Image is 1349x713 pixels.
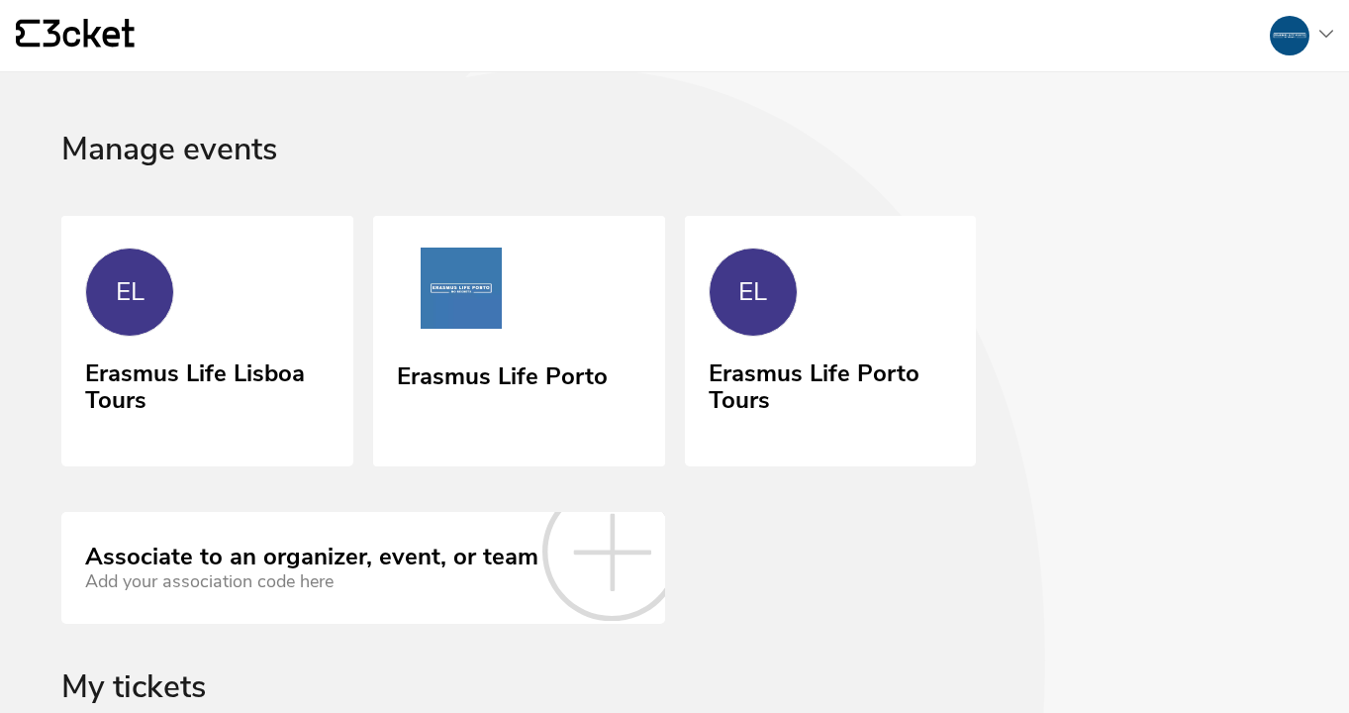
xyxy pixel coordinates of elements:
div: Associate to an organizer, event, or team [85,544,538,571]
a: EL Erasmus Life Porto Tours [685,216,977,463]
div: Erasmus Life Porto [397,356,608,391]
a: {' '} [16,19,135,52]
img: Erasmus Life Porto [397,248,526,337]
div: EL [116,277,145,307]
div: EL [738,277,767,307]
div: Add your association code here [85,571,538,592]
a: Erasmus Life Porto Erasmus Life Porto [373,216,665,467]
div: Erasmus Life Porto Tours [709,353,953,415]
g: {' '} [16,20,40,48]
div: Manage events [61,132,1288,216]
a: EL Erasmus Life Lisboa Tours [61,216,353,463]
div: Erasmus Life Lisboa Tours [85,353,330,415]
a: Associate to an organizer, event, or team Add your association code here [61,512,665,623]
